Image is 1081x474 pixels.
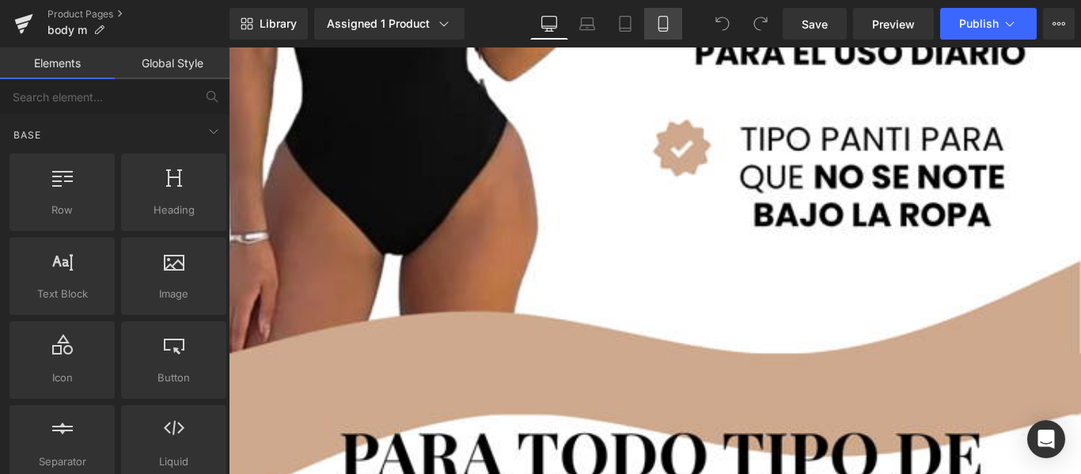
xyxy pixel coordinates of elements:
span: Liquid [126,453,222,470]
button: Undo [707,8,738,40]
a: Preview [853,8,934,40]
span: Preview [872,16,915,32]
span: Save [802,16,828,32]
span: body m [47,24,87,36]
a: Product Pages [47,8,229,21]
button: Publish [940,8,1037,40]
a: Desktop [530,8,568,40]
span: Button [126,370,222,386]
span: Text Block [14,286,110,302]
button: More [1043,8,1075,40]
span: Row [14,202,110,218]
span: Heading [126,202,222,218]
a: Global Style [115,47,229,79]
div: Open Intercom Messenger [1027,420,1065,458]
a: Laptop [568,8,606,40]
span: Icon [14,370,110,386]
span: Separator [14,453,110,470]
button: Redo [745,8,776,40]
span: Library [260,17,297,31]
span: Publish [959,17,999,30]
a: Mobile [644,8,682,40]
span: Base [12,127,43,142]
span: Image [126,286,222,302]
div: Assigned 1 Product [327,16,452,32]
a: Tablet [606,8,644,40]
a: New Library [229,8,308,40]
